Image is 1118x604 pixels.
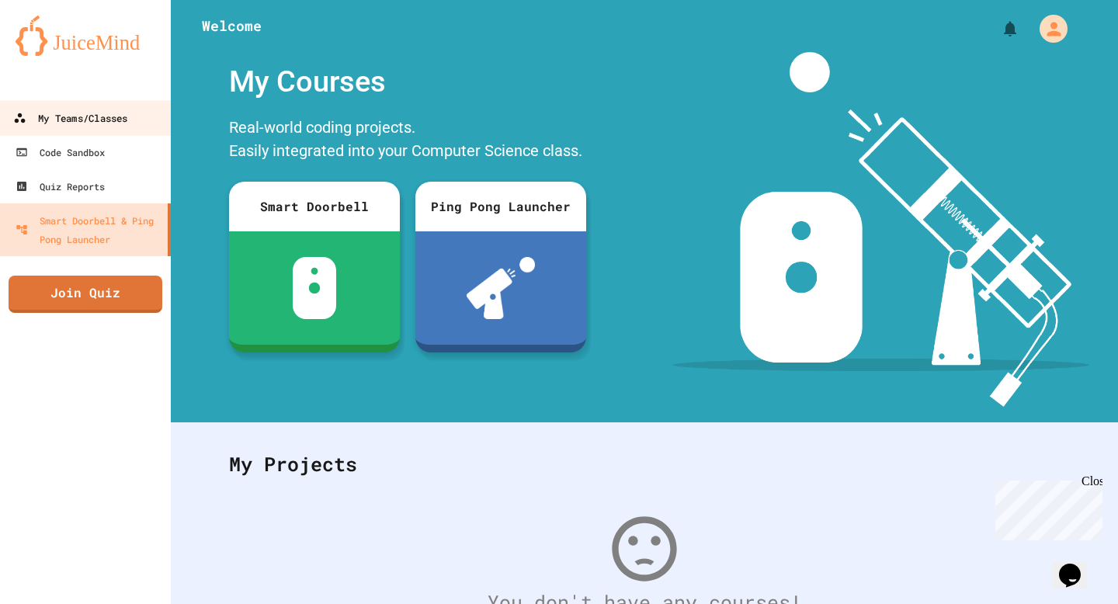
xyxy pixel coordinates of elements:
[16,143,105,161] div: Code Sandbox
[13,109,127,128] div: My Teams/Classes
[9,276,162,313] a: Join Quiz
[989,474,1102,540] iframe: chat widget
[229,182,400,231] div: Smart Doorbell
[16,16,155,56] img: logo-orange.svg
[16,211,161,248] div: Smart Doorbell & Ping Pong Launcher
[221,112,594,170] div: Real-world coding projects. Easily integrated into your Computer Science class.
[972,16,1023,42] div: My Notifications
[293,257,337,319] img: sdb-white.svg
[16,177,105,196] div: Quiz Reports
[6,6,107,99] div: Chat with us now!Close
[673,52,1089,407] img: banner-image-my-projects.png
[1053,542,1102,588] iframe: chat widget
[214,434,1075,495] div: My Projects
[1023,11,1071,47] div: My Account
[467,257,536,319] img: ppl-with-ball.png
[221,52,594,112] div: My Courses
[415,182,586,231] div: Ping Pong Launcher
